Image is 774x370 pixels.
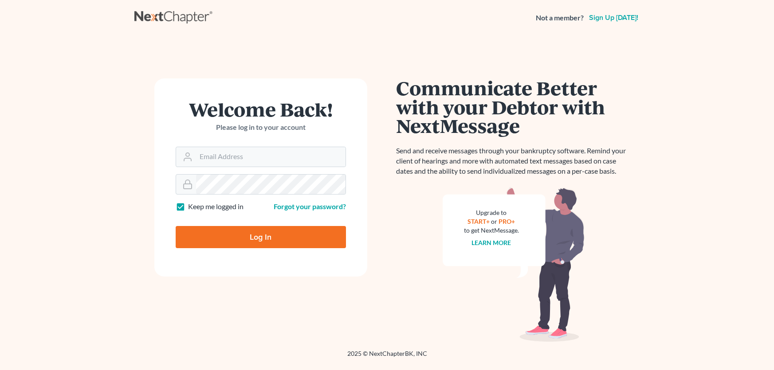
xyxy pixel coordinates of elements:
input: Log In [176,226,346,248]
img: nextmessage_bg-59042aed3d76b12b5cd301f8e5b87938c9018125f34e5fa2b7a6b67550977c72.svg [443,187,585,342]
input: Email Address [196,147,346,167]
label: Keep me logged in [188,202,244,212]
p: Send and receive messages through your bankruptcy software. Remind your client of hearings and mo... [396,146,631,176]
h1: Communicate Better with your Debtor with NextMessage [396,78,631,135]
a: Sign up [DATE]! [587,14,640,21]
a: START+ [468,218,490,225]
div: Upgrade to [464,208,519,217]
a: Forgot your password? [274,202,346,210]
a: Learn more [471,239,511,246]
h1: Welcome Back! [176,100,346,119]
p: Please log in to your account [176,122,346,132]
strong: Not a member? [536,13,584,23]
div: 2025 © NextChapterBK, INC [134,349,640,365]
div: to get NextMessage. [464,226,519,235]
span: or [491,218,497,225]
a: PRO+ [499,218,515,225]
